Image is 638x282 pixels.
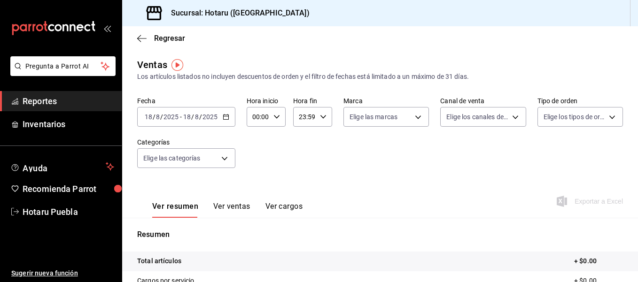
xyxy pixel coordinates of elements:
span: Recomienda Parrot [23,183,114,195]
p: + $0.00 [574,256,623,266]
button: open_drawer_menu [103,24,111,32]
span: / [160,113,163,121]
span: Elige los tipos de orden [544,112,606,122]
label: Tipo de orden [537,98,623,104]
input: -- [156,113,160,121]
button: Regresar [137,34,185,43]
input: -- [195,113,199,121]
span: Inventarios [23,118,114,130]
label: Marca [343,98,429,104]
p: Resumen [137,229,623,240]
span: Reportes [23,95,114,107]
button: Pregunta a Parrot AI [10,56,116,76]
span: / [153,113,156,121]
span: / [199,113,202,121]
img: Tooltip marker [171,59,183,71]
h3: Sucursal: Hotaru ([GEOGRAPHIC_DATA]) [163,8,310,19]
span: / [191,113,194,121]
input: ---- [202,113,218,121]
button: Ver resumen [152,202,198,218]
button: Ver ventas [213,202,250,218]
span: Elige las marcas [350,112,397,122]
label: Hora inicio [247,98,286,104]
input: ---- [163,113,179,121]
p: Total artículos [137,256,181,266]
input: -- [144,113,153,121]
a: Pregunta a Parrot AI [7,68,116,78]
label: Categorías [137,139,235,145]
span: Regresar [154,34,185,43]
span: Hotaru Puebla [23,206,114,218]
span: - [180,113,182,121]
input: -- [183,113,191,121]
div: navigation tabs [152,202,303,218]
span: Ayuda [23,161,102,172]
span: Pregunta a Parrot AI [25,61,101,71]
button: Ver cargos [265,202,303,218]
label: Hora fin [293,98,332,104]
label: Fecha [137,98,235,104]
span: Sugerir nueva función [11,268,114,278]
div: Los artículos listados no incluyen descuentos de orden y el filtro de fechas está limitado a un m... [137,72,623,82]
span: Elige las categorías [143,153,201,163]
span: Elige los canales de venta [446,112,508,122]
div: Ventas [137,58,167,72]
label: Canal de venta [440,98,526,104]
